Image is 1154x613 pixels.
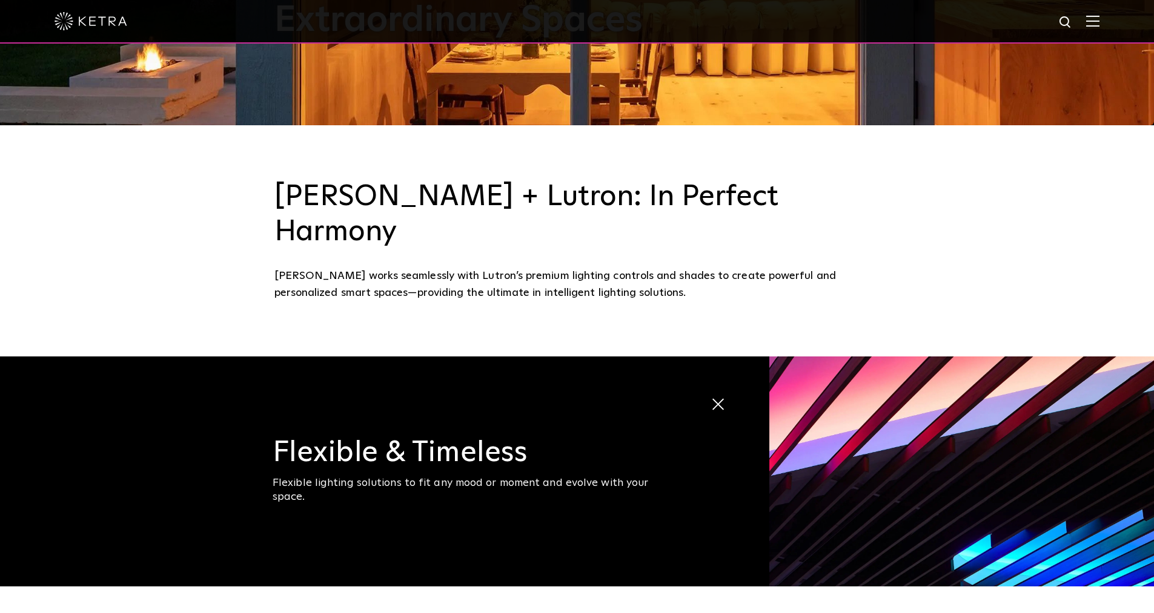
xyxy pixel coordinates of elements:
[274,267,880,302] div: [PERSON_NAME] works seamlessly with Lutron’s premium lighting controls and shades to create power...
[1086,15,1099,27] img: Hamburger%20Nav.svg
[273,438,681,467] h3: Flexible & Timeless
[769,356,1154,586] img: flexible_timeless_ketra
[274,180,880,249] h3: [PERSON_NAME] + Lutron: In Perfect Harmony
[1058,15,1073,30] img: search icon
[273,476,681,505] div: Flexible lighting solutions to fit any mood or moment and evolve with your space.
[55,12,127,30] img: ketra-logo-2019-white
